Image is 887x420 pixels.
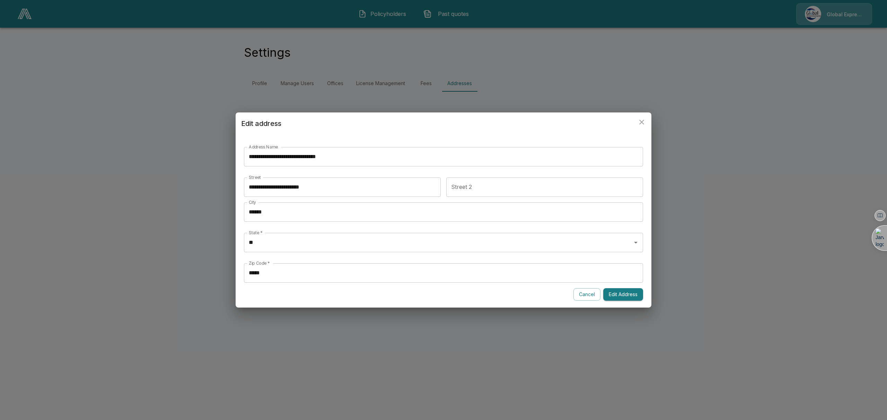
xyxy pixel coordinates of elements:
[249,260,270,266] label: Zip Code *
[249,199,256,205] label: City
[573,288,600,301] button: Cancel
[603,288,643,301] button: Edit Address
[236,112,651,135] h2: Edit address
[249,144,278,150] label: Address Name
[631,238,641,247] button: Open
[249,174,261,180] label: Street
[635,115,649,129] button: close
[249,230,263,236] label: State *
